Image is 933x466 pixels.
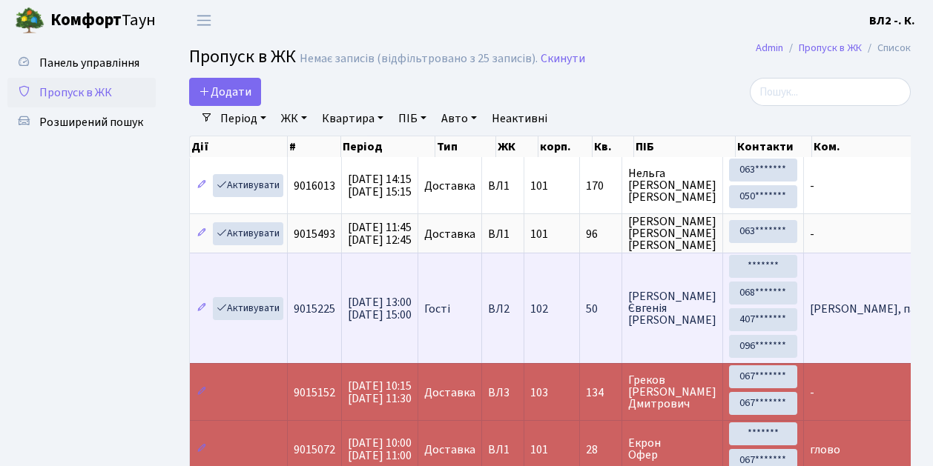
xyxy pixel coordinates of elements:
a: Період [214,106,272,131]
a: Пропуск в ЖК [799,40,862,56]
a: Скинути [541,52,585,66]
a: Активувати [213,297,283,320]
span: 134 [586,387,616,399]
th: # [288,136,341,157]
th: корп. [538,136,593,157]
b: ВЛ2 -. К. [869,13,915,29]
span: 101 [530,442,548,458]
a: Авто [435,106,483,131]
span: 28 [586,444,616,456]
a: ПІБ [392,106,432,131]
a: ВЛ2 -. К. [869,12,915,30]
th: Дії [190,136,288,157]
th: Кв. [593,136,634,157]
span: 9015072 [294,442,335,458]
a: Admin [756,40,783,56]
span: Доставка [424,228,475,240]
a: Додати [189,78,261,106]
nav: breadcrumb [733,33,933,64]
a: Неактивні [486,106,553,131]
th: ЖК [496,136,538,157]
th: ПІБ [634,136,736,157]
span: 96 [586,228,616,240]
a: Розширений пошук [7,107,156,137]
span: 102 [530,301,548,317]
div: Немає записів (відфільтровано з 25 записів). [300,52,538,66]
span: - [810,226,814,242]
span: [PERSON_NAME] Євгенія [PERSON_NAME] [628,290,716,326]
a: ЖК [275,106,313,131]
span: 170 [586,180,616,192]
th: Контакти [736,136,811,157]
span: [DATE] 11:45 [DATE] 12:45 [348,219,412,248]
span: Розширений пошук [39,114,143,130]
span: ВЛ3 [488,387,518,399]
a: Активувати [213,222,283,245]
span: [PERSON_NAME] [PERSON_NAME] [PERSON_NAME] [628,216,716,251]
span: ВЛ1 [488,228,518,240]
span: 103 [530,385,548,401]
span: глово [810,442,840,458]
span: Пропуск в ЖК [39,84,112,101]
span: Пропуск в ЖК [189,44,296,70]
span: 101 [530,226,548,242]
a: Пропуск в ЖК [7,78,156,107]
span: Нельга [PERSON_NAME] [PERSON_NAME] [628,167,716,203]
span: [DATE] 10:15 [DATE] 11:30 [348,378,412,407]
span: Таун [50,8,156,33]
span: ВЛ1 [488,180,518,192]
span: Екрон Офер [628,437,716,461]
th: Період [341,136,435,157]
span: Доставка [424,180,475,192]
span: ВЛ1 [488,444,518,456]
a: Панель управління [7,48,156,78]
span: - [810,385,814,401]
img: logo.png [15,6,44,36]
a: Квартира [316,106,389,131]
span: - [810,178,814,194]
button: Переключити навігацію [185,8,222,33]
span: Греков [PERSON_NAME] Дмитрович [628,374,716,410]
span: Панель управління [39,55,139,71]
span: Додати [199,84,251,100]
span: Доставка [424,387,475,399]
input: Пошук... [750,78,911,106]
span: 9015493 [294,226,335,242]
span: ВЛ2 [488,303,518,315]
span: [DATE] 13:00 [DATE] 15:00 [348,294,412,323]
span: [DATE] 14:15 [DATE] 15:15 [348,171,412,200]
span: Гості [424,303,450,315]
b: Комфорт [50,8,122,32]
span: 9015225 [294,301,335,317]
span: 50 [586,303,616,315]
span: [DATE] 10:00 [DATE] 11:00 [348,435,412,464]
li: Список [862,40,911,56]
th: Тип [435,136,496,157]
span: 9016013 [294,178,335,194]
span: 101 [530,178,548,194]
a: Активувати [213,174,283,197]
span: Доставка [424,444,475,456]
span: 9015152 [294,385,335,401]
